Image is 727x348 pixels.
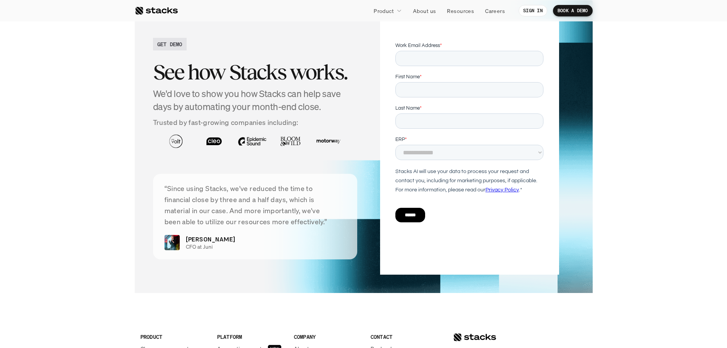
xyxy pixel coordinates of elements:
[217,333,285,341] p: PLATFORM
[558,8,588,13] p: BOOK A DEMO
[157,40,182,48] h2: GET DEMO
[553,5,593,16] a: BOOK A DEMO
[140,333,208,341] p: PRODUCT
[485,7,505,15] p: Careers
[294,333,361,341] p: COMPANY
[186,235,235,244] p: [PERSON_NAME]
[153,117,358,128] p: Trusted by fast-growing companies including:
[371,333,438,341] p: CONTACT
[153,87,358,113] h4: We'd love to show you how Stacks can help save days by automating your month-end close.
[442,4,479,18] a: Resources
[374,7,394,15] p: Product
[153,60,358,84] h2: See how Stacks works.
[164,183,346,227] p: “Since using Stacks, we've reduced the time to financial close by three and a half days, which is...
[523,8,543,13] p: SIGN IN
[186,244,340,250] p: CFO at Juni
[413,7,436,15] p: About us
[447,7,474,15] p: Resources
[519,5,547,16] a: SIGN IN
[480,4,509,18] a: Careers
[408,4,440,18] a: About us
[395,42,543,229] iframe: Form 1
